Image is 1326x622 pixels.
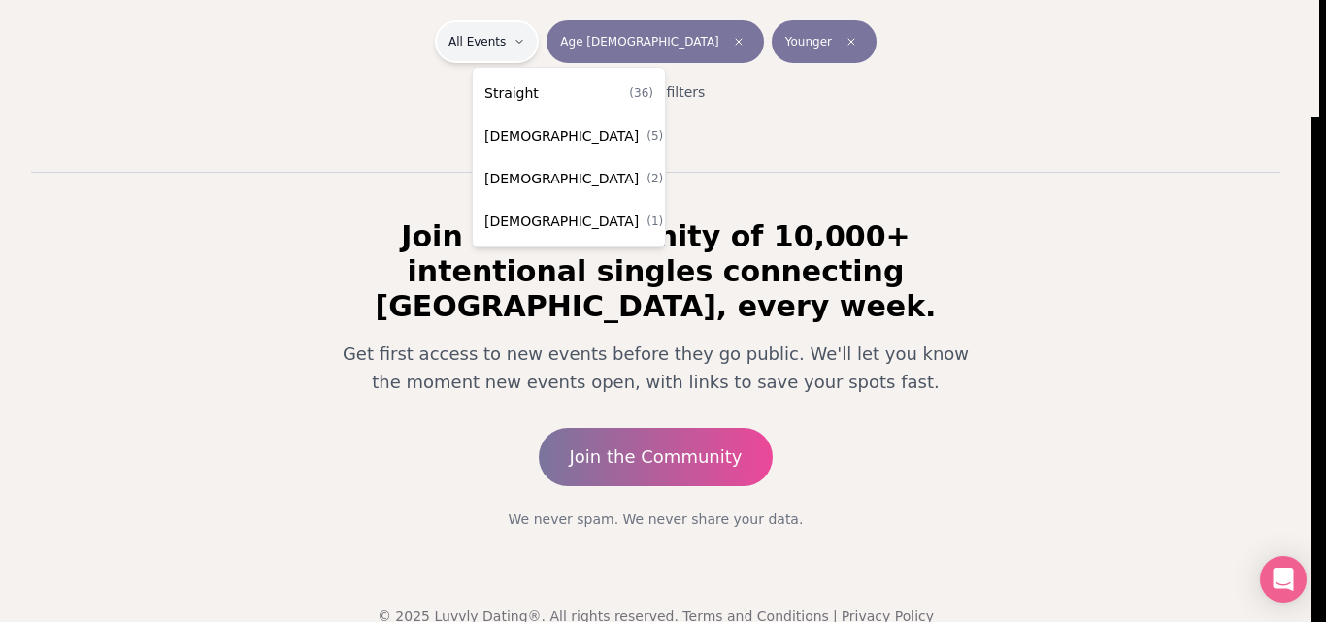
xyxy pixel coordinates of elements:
span: [DEMOGRAPHIC_DATA] [484,126,639,146]
span: [DEMOGRAPHIC_DATA] [484,212,639,231]
span: Straight [484,83,539,103]
span: ( 2 ) [646,171,663,186]
span: [DEMOGRAPHIC_DATA] [484,169,639,188]
span: ( 5 ) [646,128,663,144]
span: ( 1 ) [646,213,663,229]
span: ( 36 ) [629,85,653,101]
